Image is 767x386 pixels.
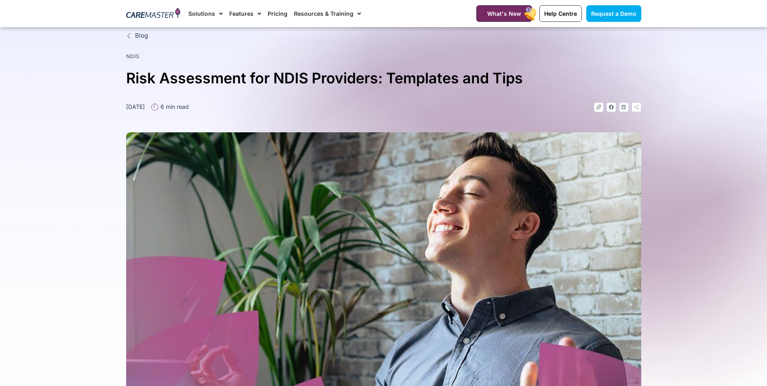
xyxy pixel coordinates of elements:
[544,10,577,17] span: Help Centre
[126,31,641,40] a: Blog
[126,103,145,110] time: [DATE]
[487,10,521,17] span: What's New
[133,31,148,40] span: Blog
[539,5,582,22] a: Help Centre
[126,66,641,90] h1: Risk Assessment for NDIS Providers: Templates and Tips
[126,53,139,59] a: NDIS
[586,5,641,22] a: Request a Demo
[476,5,532,22] a: What's New
[126,8,181,20] img: CareMaster Logo
[158,102,189,111] span: 6 min read
[591,10,636,17] span: Request a Demo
